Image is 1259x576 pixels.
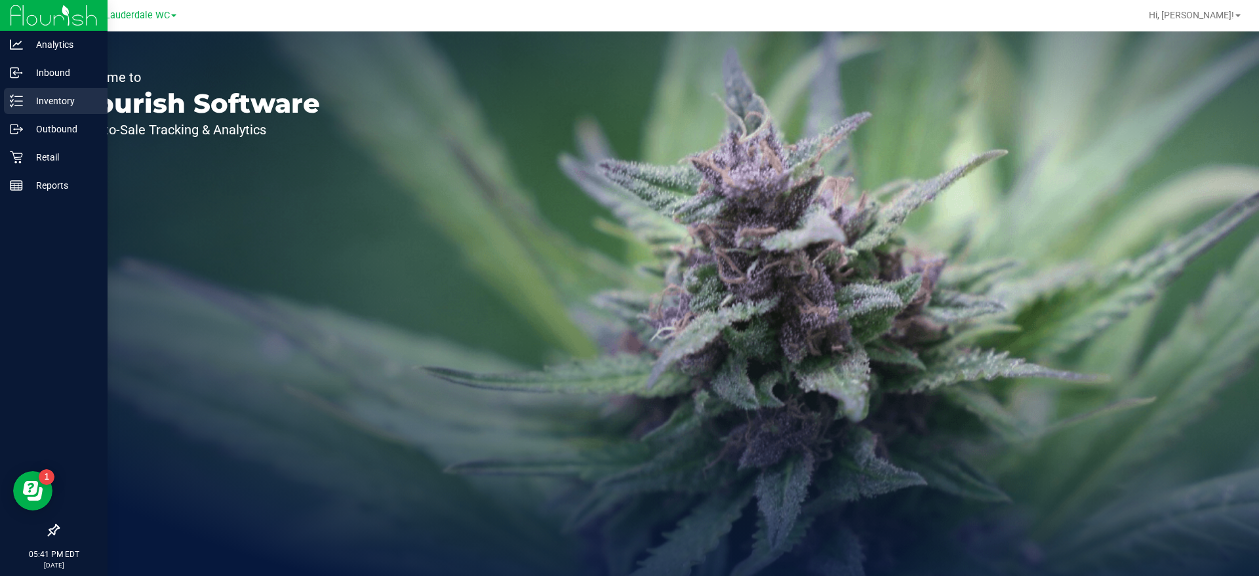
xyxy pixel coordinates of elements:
span: Hi, [PERSON_NAME]! [1149,10,1234,20]
inline-svg: Retail [10,151,23,164]
p: Inventory [23,93,102,109]
p: Inbound [23,65,102,81]
p: Seed-to-Sale Tracking & Analytics [71,123,320,136]
inline-svg: Analytics [10,38,23,51]
p: Welcome to [71,71,320,84]
p: Flourish Software [71,90,320,117]
iframe: Resource center [13,471,52,510]
inline-svg: Outbound [10,123,23,136]
p: Retail [23,149,102,165]
p: [DATE] [6,560,102,570]
iframe: Resource center unread badge [39,469,54,485]
p: Reports [23,178,102,193]
inline-svg: Inbound [10,66,23,79]
p: 05:41 PM EDT [6,548,102,560]
span: Ft. Lauderdale WC [91,10,170,21]
inline-svg: Inventory [10,94,23,107]
p: Outbound [23,121,102,137]
p: Analytics [23,37,102,52]
inline-svg: Reports [10,179,23,192]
